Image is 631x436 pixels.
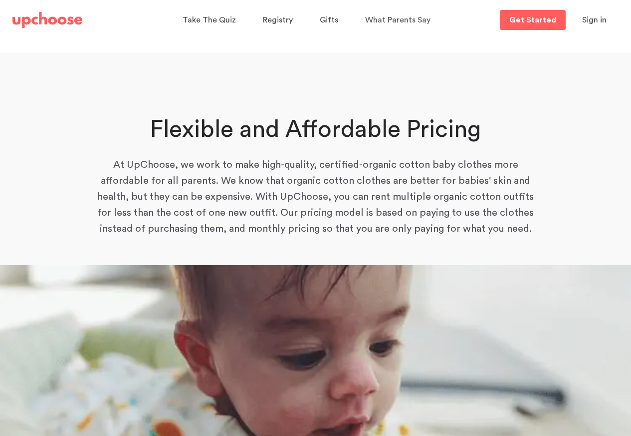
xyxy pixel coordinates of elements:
a: Gifts [320,10,341,30]
span: What Parents Say [365,16,430,24]
span: Registry [263,16,293,24]
button: Sign in [570,10,619,30]
span: Gifts [320,16,338,24]
h1: Flexible and Affordable Pricing [94,114,537,146]
p: Get Started [509,16,556,24]
img: UpChoose [12,12,82,28]
a: Registry [263,10,296,30]
a: Get Started [500,10,566,30]
a: UpChoose [12,10,82,30]
a: What Parents Say [365,10,433,30]
span: Sign in [582,16,607,24]
a: Take The Quiz [183,10,239,30]
span: Take The Quiz [183,16,236,24]
p: At UpChoose, we work to make high-quality, certified-organic cotton baby clothes more affordable ... [94,157,537,237]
